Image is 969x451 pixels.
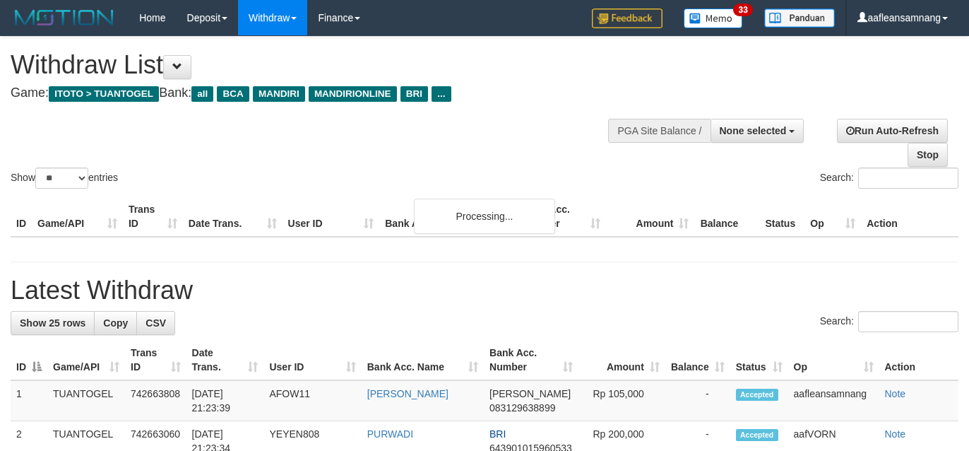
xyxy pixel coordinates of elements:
th: Status: activate to sort column ascending [730,340,788,380]
span: CSV [145,317,166,329]
a: Run Auto-Refresh [837,119,948,143]
h4: Game: Bank: [11,86,632,100]
th: Status [759,197,804,237]
th: Bank Acc. Number: activate to sort column ascending [484,340,578,380]
span: 33 [733,4,752,16]
a: PURWADI [367,428,413,440]
td: AFOW11 [263,380,361,421]
label: Search: [820,311,958,332]
span: BCA [217,86,249,102]
span: None selected [720,125,787,136]
th: ID [11,197,32,237]
td: [DATE] 21:23:39 [186,380,264,421]
th: Game/API: activate to sort column ascending [47,340,125,380]
div: Processing... [414,199,555,234]
h1: Latest Withdraw [11,276,958,305]
select: Showentries [35,168,88,189]
th: Action [879,340,959,380]
th: User ID: activate to sort column ascending [263,340,361,380]
td: - [665,380,730,421]
span: ... [432,86,451,102]
th: Bank Acc. Number [517,197,606,237]
span: MANDIRI [253,86,305,102]
th: ID: activate to sort column descending [11,340,47,380]
input: Search: [858,168,958,189]
label: Show entries [11,168,118,189]
th: Balance: activate to sort column ascending [665,340,730,380]
td: TUANTOGEL [47,380,125,421]
img: Button%20Memo.svg [684,8,743,28]
td: Rp 105,000 [578,380,665,421]
span: Accepted [736,389,778,401]
th: User ID [283,197,380,237]
th: Game/API [32,197,123,237]
th: Trans ID: activate to sort column ascending [125,340,186,380]
span: Copy 083129638899 to clipboard [489,402,555,414]
span: BRI [489,428,506,440]
label: Search: [820,168,958,189]
th: Op [804,197,861,237]
a: Stop [908,143,948,167]
th: Trans ID [123,197,183,237]
img: MOTION_logo.png [11,7,118,28]
th: Op: activate to sort column ascending [788,340,879,380]
span: [PERSON_NAME] [489,388,571,399]
a: Note [885,388,906,399]
th: Amount: activate to sort column ascending [578,340,665,380]
span: all [191,86,213,102]
a: Show 25 rows [11,311,95,335]
img: Feedback.jpg [592,8,662,28]
span: ITOTO > TUANTOGEL [49,86,159,102]
td: 742663808 [125,380,186,421]
a: Note [885,428,906,440]
div: PGA Site Balance / [608,119,710,143]
th: Bank Acc. Name [379,197,516,237]
h1: Withdraw List [11,51,632,79]
td: aafleansamnang [788,380,879,421]
span: Show 25 rows [20,317,85,329]
th: Amount [606,197,695,237]
th: Bank Acc. Name: activate to sort column ascending [362,340,484,380]
span: MANDIRIONLINE [309,86,397,102]
img: panduan.png [764,8,835,28]
button: None selected [711,119,804,143]
th: Balance [694,197,759,237]
th: Date Trans.: activate to sort column ascending [186,340,264,380]
span: BRI [400,86,428,102]
a: CSV [136,311,175,335]
span: Copy [103,317,128,329]
a: Copy [94,311,137,335]
th: Date Trans. [183,197,283,237]
a: [PERSON_NAME] [367,388,448,399]
th: Action [861,197,958,237]
span: Accepted [736,429,778,441]
td: 1 [11,380,47,421]
input: Search: [858,311,958,332]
